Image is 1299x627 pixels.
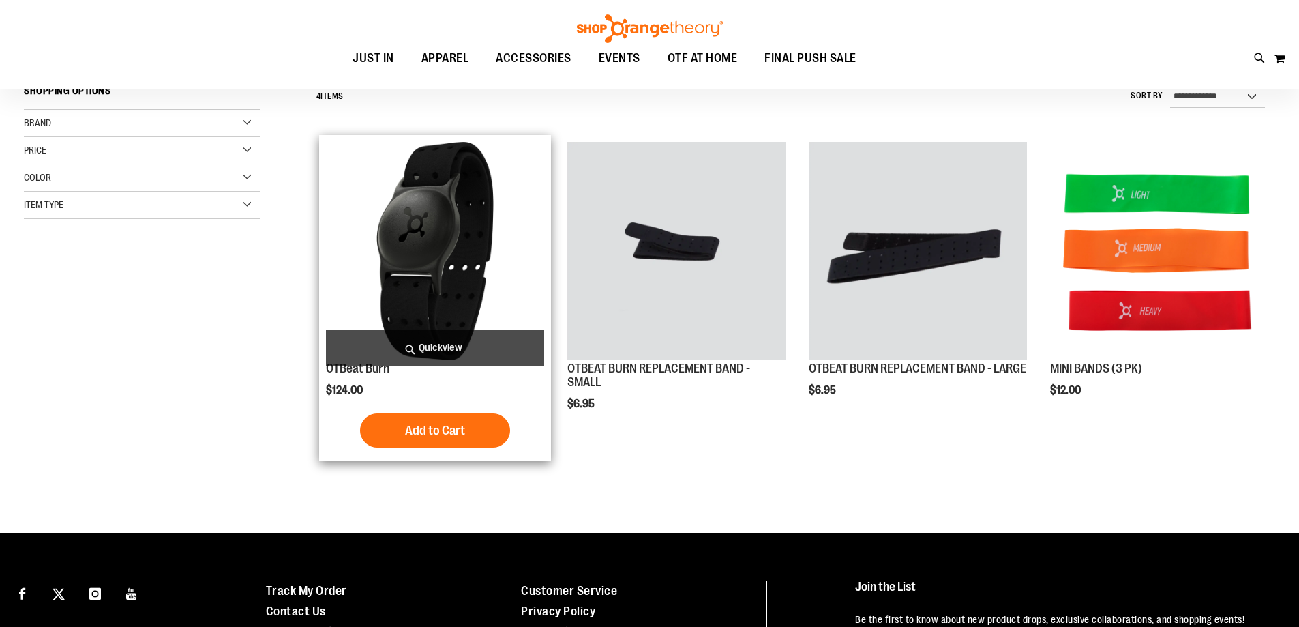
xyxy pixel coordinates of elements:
span: ACCESSORIES [496,43,571,74]
a: Visit our Instagram page [83,581,107,604]
span: OTF AT HOME [668,43,738,74]
h2: Items [316,86,344,107]
strong: Shopping Options [24,79,260,110]
a: OTBEAT BURN REPLACEMENT BAND - SMALL [567,362,750,389]
span: Price [24,145,46,156]
a: JUST IN [339,43,408,74]
a: OTBEAT BURN REPLACEMENT BAND - LARGE [809,362,1026,375]
a: APPAREL [408,43,483,74]
a: Customer Service [521,584,617,598]
div: product [802,135,1034,431]
a: MINI BANDS (3 PK) [1050,362,1142,375]
span: JUST IN [353,43,394,74]
span: $12.00 [1050,384,1083,396]
a: Visit our X page [47,581,71,604]
a: OTBeat Burn [326,362,389,375]
span: 4 [316,91,321,101]
a: OTBEAT BURN REPLACEMENT BAND - SMALL [567,142,786,362]
div: product [561,135,792,444]
a: Privacy Policy [521,604,595,618]
a: Quickview [326,330,544,366]
img: Twitter [53,588,65,600]
img: OTBEAT BURN REPLACEMENT BAND - LARGE [809,142,1027,360]
span: Color [24,172,51,183]
img: MINI BANDS (3 PK) [1050,142,1268,360]
img: Shop Orangetheory [575,14,725,43]
a: Contact Us [266,604,326,618]
span: Item Type [24,199,63,210]
span: $6.95 [567,398,597,410]
span: $6.95 [809,384,838,396]
span: FINAL PUSH SALE [764,43,856,74]
a: Main view of OTBeat Burn 6.0-C [326,142,544,362]
a: FINAL PUSH SALE [751,43,870,74]
a: Visit our Youtube page [120,581,144,604]
a: MINI BANDS (3 PK) [1050,142,1268,362]
a: OTBEAT BURN REPLACEMENT BAND - LARGE [809,142,1027,362]
span: $124.00 [326,384,365,396]
a: Visit our Facebook page [10,581,34,604]
h4: Join the List [855,581,1268,606]
a: OTF AT HOME [654,43,751,74]
span: Add to Cart [405,423,465,438]
span: EVENTS [599,43,640,74]
span: Brand [24,117,51,128]
p: Be the first to know about new product drops, exclusive collaborations, and shopping events! [855,613,1268,626]
img: Main view of OTBeat Burn 6.0-C [326,142,544,360]
span: APPAREL [421,43,469,74]
button: Add to Cart [360,413,510,448]
label: Sort By [1131,90,1163,102]
img: OTBEAT BURN REPLACEMENT BAND - SMALL [567,142,786,360]
div: product [1043,135,1275,431]
a: Track My Order [266,584,347,598]
a: EVENTS [585,43,654,74]
a: ACCESSORIES [482,43,585,74]
div: product [319,135,551,461]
